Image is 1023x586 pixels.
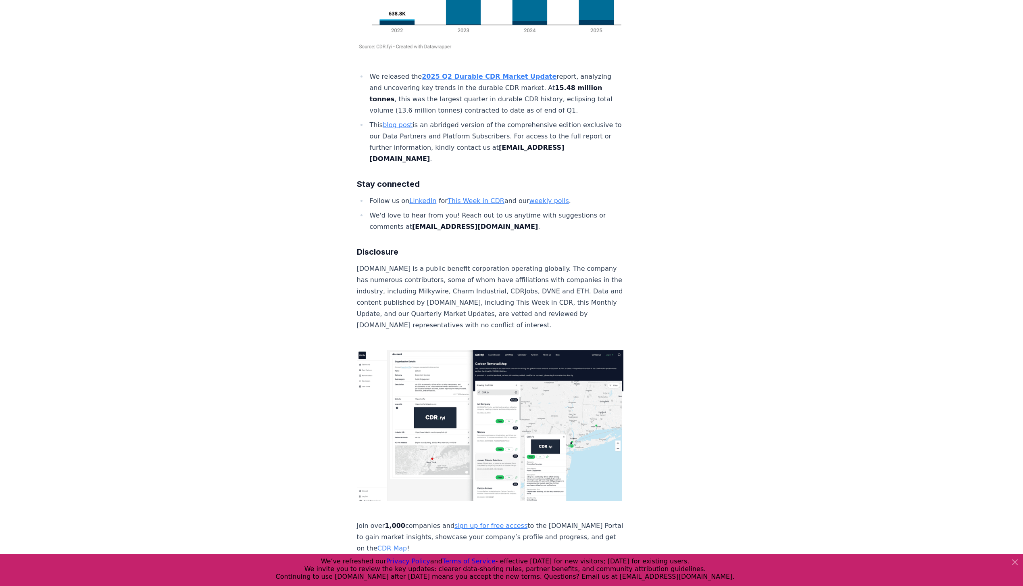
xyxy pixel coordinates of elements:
strong: Disclosure [357,247,398,257]
a: 2025 Q2 Durable CDR Market Update [422,73,556,80]
li: We'd love to hear from you! Reach out to us anytime with suggestions or comments at . [367,210,624,232]
li: This is an abridged version of the comprehensive edition exclusive to our Data Partners and Platf... [367,119,624,165]
a: CDR Map [377,544,407,552]
li: We released the report, analyzing and uncovering key trends in the durable CDR market. At , this ... [367,71,624,116]
a: LinkedIn [409,197,436,205]
p: [DOMAIN_NAME] is a public benefit corporation operating globally. The company has numerous contri... [357,263,624,331]
a: sign up for free access [454,522,527,529]
li: Follow us on for and our . [367,195,624,207]
strong: [EMAIL_ADDRESS][DOMAIN_NAME] [412,223,538,230]
a: weekly polls [529,197,569,205]
a: blog post [383,121,413,129]
p: Join over companies and to the [DOMAIN_NAME] Portal to gain market insights, showcase your compan... [357,520,624,554]
strong: Stay connected [357,179,420,189]
strong: 1,000 [385,522,405,529]
a: This Week in CDR [448,197,504,205]
img: blog post image [357,350,624,501]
